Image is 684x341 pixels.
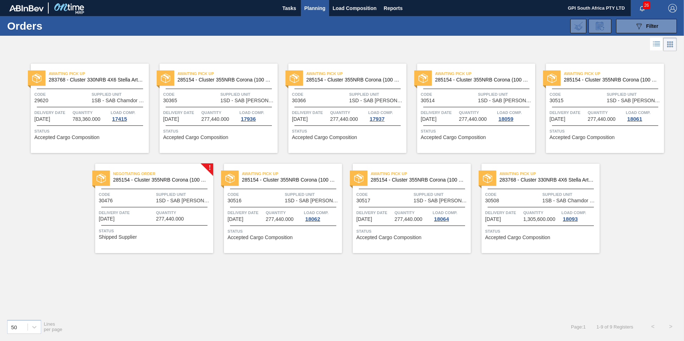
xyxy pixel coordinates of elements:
[668,4,677,13] img: Logout
[84,164,213,253] a: !statusNegotiating Order285154 - Cluster 355NRB Corona (100 Years)Code30476Supplied Unit1SD - SAB...
[266,217,294,222] span: 277,440.000
[433,209,457,216] span: Load Comp.
[421,91,476,98] span: Code
[44,321,63,332] span: Lines per page
[285,191,340,198] span: Supplied Unit
[485,198,499,203] span: 30508
[547,74,557,83] img: status
[113,177,207,183] span: 285154 - Cluster 355NRB Corona (100 Years)
[662,318,680,336] button: >
[304,216,322,222] div: 18062
[242,177,336,183] span: 285154 - Cluster 355NRB Corona (100 Years)
[156,209,211,216] span: Quantity
[356,217,372,222] span: 08/14/2025
[561,216,579,222] div: 18093
[626,116,644,122] div: 18061
[561,209,598,222] a: Load Comp.18093
[485,228,598,235] span: Status
[368,116,386,122] div: 17937
[549,91,605,98] span: Code
[485,217,501,222] span: 08/14/2025
[459,117,487,122] span: 277,440.000
[356,235,421,240] span: Accepted Cargo Composition
[485,209,522,216] span: Delivery Date
[478,91,533,98] span: Supplied Unit
[499,177,594,183] span: 283768 - Cluster 330NRB 4X6 Stella Artois PU
[228,198,241,203] span: 30516
[282,4,297,13] span: Tasks
[588,109,624,116] span: Quantity
[228,209,264,216] span: Delivery Date
[34,98,48,103] span: 29620
[384,4,403,13] span: Reports
[549,128,662,135] span: Status
[306,77,401,83] span: 285154 - Cluster 355NRB Corona (100 Years)
[278,64,406,153] a: statusAwaiting Pick Up285154 - Cluster 355NRB Corona (100 Years)Code30366Supplied Unit1SD - SAB [...
[285,198,340,203] span: 1SD - SAB Rosslyn Brewery
[549,98,563,103] span: 30515
[225,174,235,183] img: status
[459,109,495,116] span: Quantity
[478,98,533,103] span: 1SD - SAB Rosslyn Brewery
[20,64,149,153] a: statusAwaiting Pick Up283768 - Cluster 330NRB 4X6 Stella Artois PUCode29620Supplied Unit1SB - SAB...
[73,117,101,122] span: 783,360.000
[177,70,278,77] span: Awaiting Pick Up
[113,170,213,177] span: Negotiating Order
[34,91,90,98] span: Code
[149,64,278,153] a: statusAwaiting Pick Up285154 - Cluster 355NRB Corona (100 Years)Code30365Supplied Unit1SD - SAB [...
[97,174,106,183] img: status
[213,164,342,253] a: statusAwaiting Pick Up285154 - Cluster 355NRB Corona (100 Years)Code30516Supplied Unit1SD - SAB [...
[421,109,457,116] span: Delivery Date
[292,109,328,116] span: Delivery Date
[644,318,662,336] button: <
[49,77,143,83] span: 283768 - Cluster 330NRB 4X6 Stella Artois PU
[564,77,658,83] span: 285154 - Cluster 355NRB Corona (100 Years)
[239,109,264,116] span: Load Comp.
[228,191,283,198] span: Code
[421,135,486,140] span: Accepted Cargo Composition
[549,109,586,116] span: Delivery Date
[435,70,535,77] span: Awaiting Pick Up
[163,109,200,116] span: Delivery Date
[485,191,541,198] span: Code
[497,116,515,122] div: 18059
[616,19,677,33] button: Filter
[228,217,243,222] span: 08/13/2025
[201,109,238,116] span: Quantity
[32,74,41,83] img: status
[356,191,412,198] span: Code
[34,117,50,122] span: 07/07/2025
[156,198,211,203] span: 1SD - SAB Rosslyn Brewery
[201,117,229,122] span: 277,440.000
[497,109,522,116] span: Load Comp.
[421,128,533,135] span: Status
[292,128,405,135] span: Status
[523,209,560,216] span: Quantity
[499,170,600,177] span: Awaiting Pick Up
[564,70,664,77] span: Awaiting Pick Up
[588,117,616,122] span: 277,440.000
[626,109,662,122] a: Load Comp.18061
[304,209,328,216] span: Load Comp.
[163,117,179,122] span: 08/05/2025
[626,109,650,116] span: Load Comp.
[561,209,586,216] span: Load Comp.
[306,70,406,77] span: Awaiting Pick Up
[292,135,357,140] span: Accepted Cargo Composition
[406,64,535,153] a: statusAwaiting Pick Up285154 - Cluster 355NRB Corona (100 Years)Code30514Supplied Unit1SD - SAB [...
[542,191,598,198] span: Supplied Unit
[646,23,658,29] span: Filter
[49,70,149,77] span: Awaiting Pick Up
[342,164,471,253] a: statusAwaiting Pick Up285154 - Cluster 355NRB Corona (100 Years)Code30517Supplied Unit1SD - SAB [...
[650,38,663,51] div: List Vision
[92,98,147,103] span: 1SB - SAB Chamdor Brewery
[163,91,219,98] span: Code
[356,198,370,203] span: 30517
[414,191,469,198] span: Supplied Unit
[156,191,211,198] span: Supplied Unit
[356,228,469,235] span: Status
[228,228,340,235] span: Status
[111,109,147,122] a: Load Comp.17415
[549,135,615,140] span: Accepted Cargo Composition
[228,235,293,240] span: Accepted Cargo Composition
